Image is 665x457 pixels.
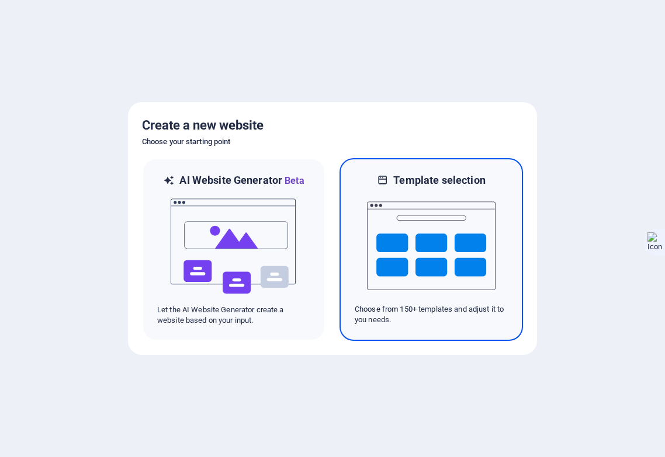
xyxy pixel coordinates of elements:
div: AI Website GeneratorBetaaiLet the AI Website Generator create a website based on your input. [142,158,325,341]
h6: Template selection [393,173,485,187]
p: Choose from 150+ templates and adjust it to you needs. [355,304,508,325]
h5: Create a new website [142,116,523,135]
p: Let the AI Website Generator create a website based on your input. [157,305,310,326]
h6: Choose your starting point [142,135,523,149]
img: ai [169,188,298,305]
h6: AI Website Generator [179,173,304,188]
div: Template selectionChoose from 150+ templates and adjust it to you needs. [340,158,523,341]
span: Beta [282,175,304,186]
